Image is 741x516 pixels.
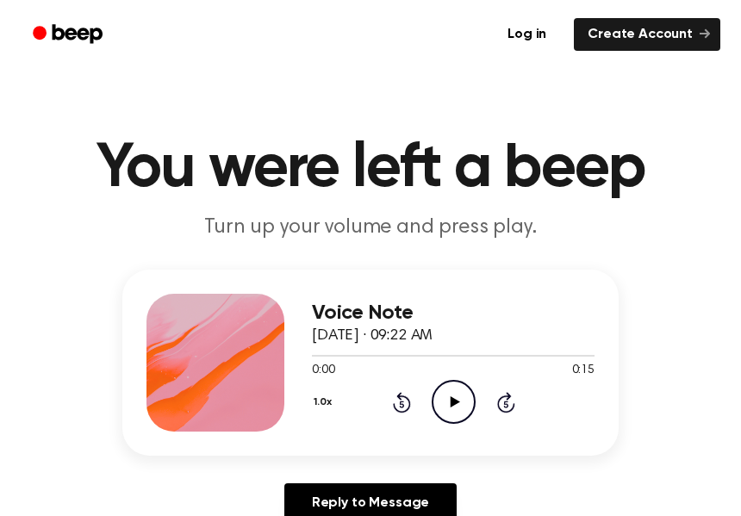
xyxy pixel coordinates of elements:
span: 0:00 [312,362,334,380]
h1: You were left a beep [21,138,720,200]
p: Turn up your volume and press play. [40,214,701,242]
span: [DATE] · 09:22 AM [312,328,433,344]
button: 1.0x [312,388,338,417]
span: 0:15 [572,362,595,380]
a: Log in [490,15,564,54]
a: Create Account [574,18,720,51]
h3: Voice Note [312,302,595,325]
a: Beep [21,18,118,52]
